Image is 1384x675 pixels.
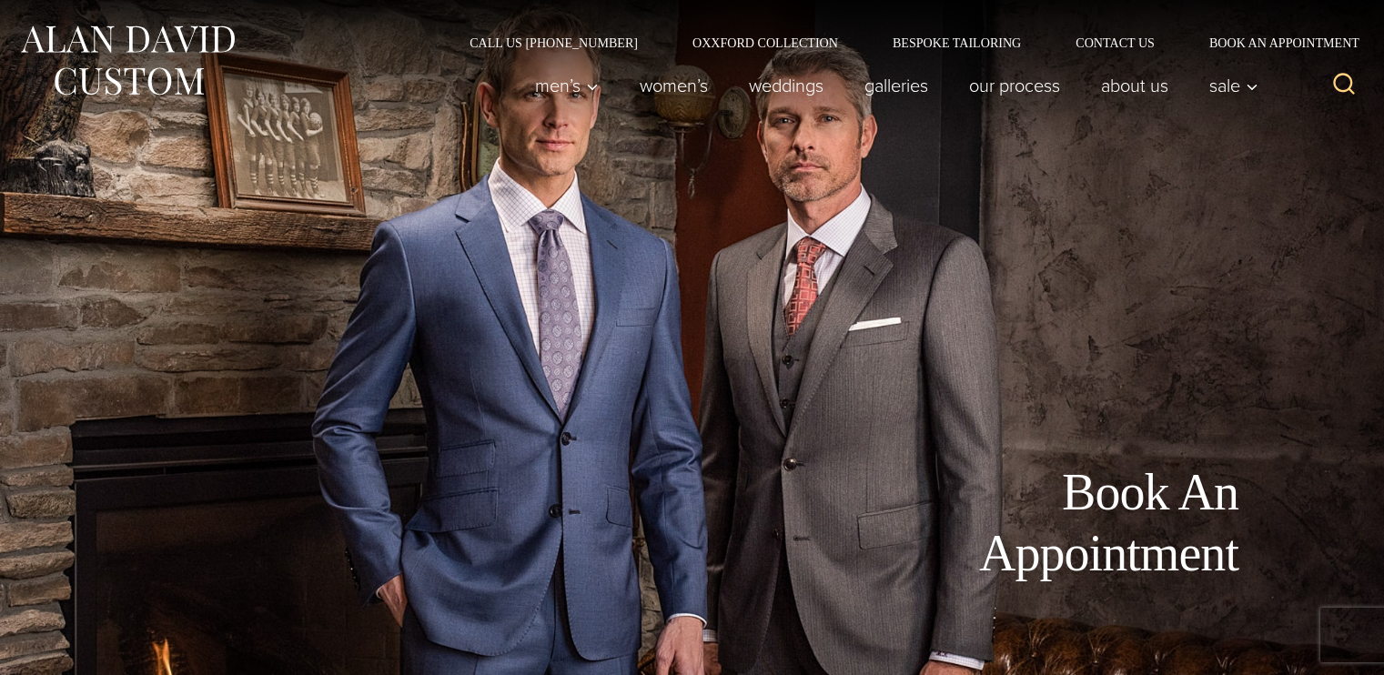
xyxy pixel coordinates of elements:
a: Women’s [620,67,729,104]
h1: Book An Appointment [829,462,1238,584]
nav: Primary Navigation [515,67,1268,104]
span: Men’s [535,76,599,95]
a: Book an Appointment [1182,36,1366,49]
a: About Us [1081,67,1189,104]
span: Sale [1209,76,1258,95]
button: View Search Form [1322,64,1366,107]
a: Bespoke Tailoring [865,36,1048,49]
a: Call Us [PHONE_NUMBER] [442,36,665,49]
a: Oxxford Collection [665,36,865,49]
a: Our Process [949,67,1081,104]
a: Contact Us [1048,36,1182,49]
a: Galleries [844,67,949,104]
img: Alan David Custom [18,20,237,101]
iframe: Opens a widget where you can chat to one of our agents [1268,620,1366,666]
nav: Secondary Navigation [442,36,1366,49]
a: weddings [729,67,844,104]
